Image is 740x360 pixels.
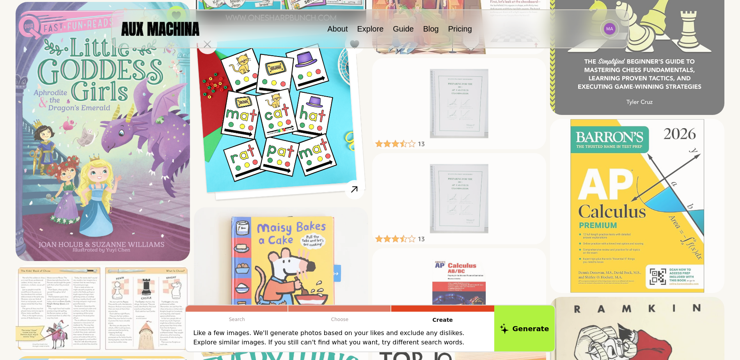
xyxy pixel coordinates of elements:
img: Search result [550,119,724,293]
img: Search result [372,248,547,339]
a: Blog [423,25,439,33]
img: Avatar [604,23,616,35]
p: Search [186,312,289,327]
a: Guide [393,25,413,33]
a: About [327,25,348,33]
img: Search result [372,153,547,244]
p: Create [391,312,494,328]
a: Explore [357,25,383,33]
button: Generate [494,305,555,351]
img: Search result [16,2,190,261]
p: Like a few images. We'll generate photos based on your likes and exclude any dislikes. Explore si... [193,328,486,347]
p: Choose [288,312,391,327]
img: Search result [372,58,547,149]
a: Pricing [448,25,472,33]
img: Search result [194,207,368,323]
img: Search result [16,265,190,352]
img: Search result [194,31,368,203]
img: AUX MACHINA [121,22,199,35]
